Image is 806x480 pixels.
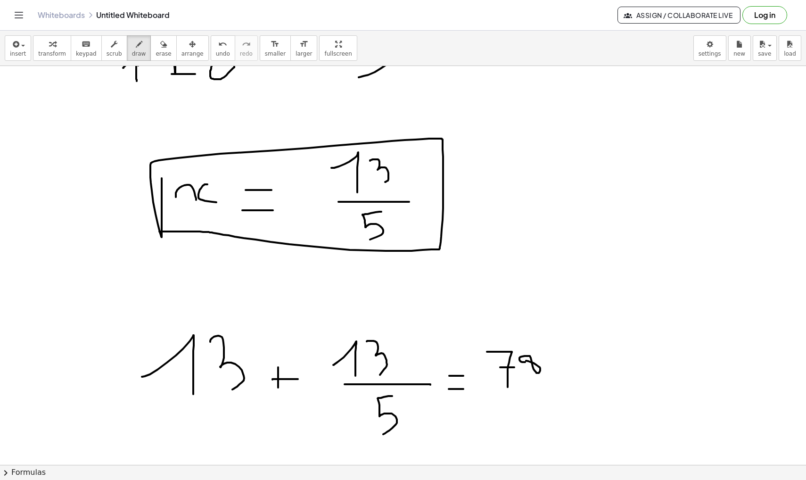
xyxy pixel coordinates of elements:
[265,50,286,57] span: smaller
[216,50,230,57] span: undo
[758,50,771,57] span: save
[728,35,751,61] button: new
[107,50,122,57] span: scrub
[101,35,127,61] button: scrub
[10,50,26,57] span: insert
[324,50,352,57] span: fullscreen
[693,35,726,61] button: settings
[38,50,66,57] span: transform
[733,50,745,57] span: new
[742,6,787,24] button: Log in
[211,35,235,61] button: undoundo
[240,50,253,57] span: redo
[699,50,721,57] span: settings
[784,50,796,57] span: load
[299,39,308,50] i: format_size
[319,35,357,61] button: fullscreen
[290,35,317,61] button: format_sizelarger
[82,39,90,50] i: keyboard
[5,35,31,61] button: insert
[242,39,251,50] i: redo
[617,7,740,24] button: Assign / Collaborate Live
[235,35,258,61] button: redoredo
[753,35,777,61] button: save
[156,50,171,57] span: erase
[260,35,291,61] button: format_sizesmaller
[33,35,71,61] button: transform
[150,35,176,61] button: erase
[132,50,146,57] span: draw
[625,11,732,19] span: Assign / Collaborate Live
[218,39,227,50] i: undo
[71,35,102,61] button: keyboardkeypad
[11,8,26,23] button: Toggle navigation
[779,35,801,61] button: load
[181,50,204,57] span: arrange
[127,35,151,61] button: draw
[176,35,209,61] button: arrange
[38,10,85,20] a: Whiteboards
[271,39,280,50] i: format_size
[296,50,312,57] span: larger
[76,50,97,57] span: keypad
